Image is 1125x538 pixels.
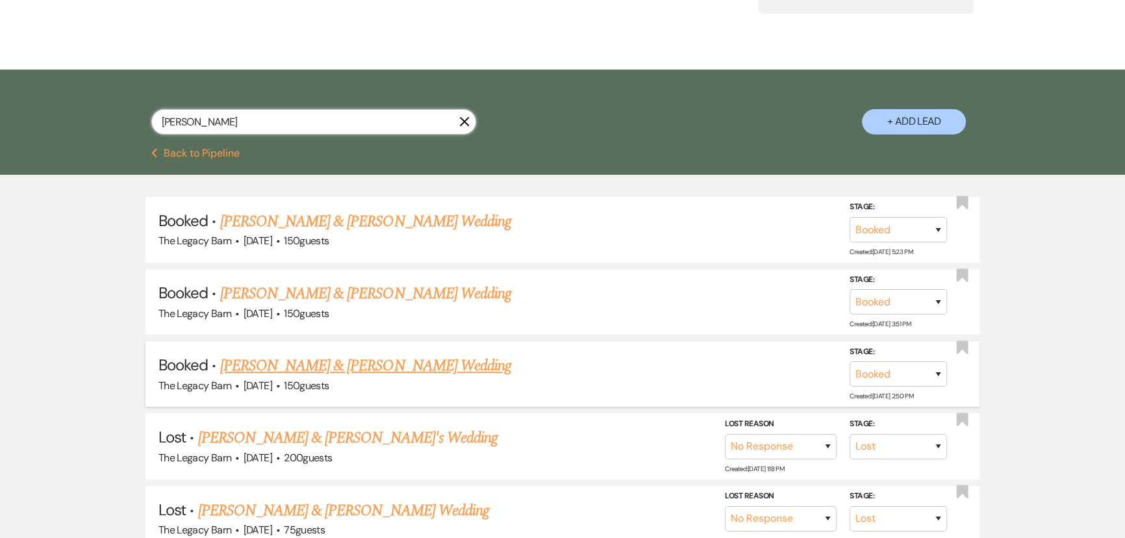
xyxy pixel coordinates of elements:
span: Lost [158,500,186,520]
a: [PERSON_NAME] & [PERSON_NAME] Wedding [220,354,511,378]
label: Lost Reason [725,417,837,431]
span: [DATE] [244,379,272,392]
span: 200 guests [284,451,332,465]
span: Booked [158,355,208,375]
label: Lost Reason [725,489,837,504]
label: Stage: [850,345,947,359]
a: [PERSON_NAME] & [PERSON_NAME]'s Wedding [197,426,498,450]
span: Booked [158,211,208,231]
span: 150 guests [284,379,329,392]
span: 75 guests [284,523,325,537]
span: Booked [158,283,208,303]
span: The Legacy Barn [158,307,231,320]
span: The Legacy Barn [158,523,231,537]
span: The Legacy Barn [158,451,231,465]
label: Stage: [850,417,947,431]
span: [DATE] [244,523,272,537]
span: [DATE] [244,451,272,465]
label: Stage: [850,273,947,287]
span: Created: [DATE] 2:50 PM [850,392,913,400]
label: Stage: [850,200,947,214]
span: Created: [DATE] 5:23 PM [850,248,913,256]
input: Search by name, event date, email address or phone number [151,109,476,134]
span: 150 guests [284,234,329,248]
button: Back to Pipeline [151,148,240,159]
span: Created: [DATE] 1:18 PM [725,465,784,473]
span: 150 guests [284,307,329,320]
span: [DATE] [244,234,272,248]
span: The Legacy Barn [158,379,231,392]
span: The Legacy Barn [158,234,231,248]
span: Created: [DATE] 3:51 PM [850,320,911,328]
a: [PERSON_NAME] & [PERSON_NAME] Wedding [220,210,511,233]
a: [PERSON_NAME] & [PERSON_NAME] Wedding [197,499,488,522]
button: + Add Lead [862,109,966,134]
a: [PERSON_NAME] & [PERSON_NAME] Wedding [220,282,511,305]
span: Lost [158,427,186,447]
span: [DATE] [244,307,272,320]
label: Stage: [850,489,947,504]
